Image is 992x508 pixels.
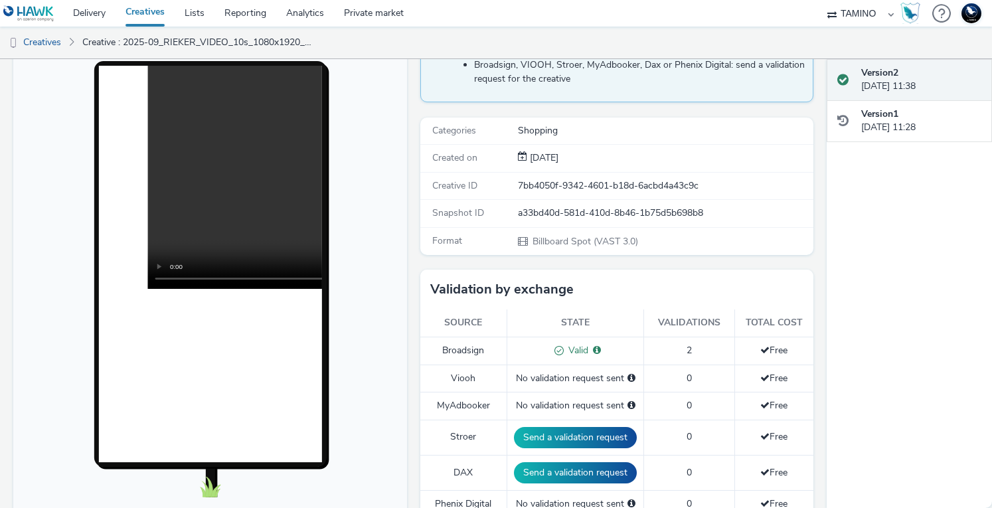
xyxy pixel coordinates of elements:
[430,280,574,299] h3: Validation by exchange
[961,3,981,23] img: Support Hawk
[432,124,476,137] span: Categories
[432,151,477,164] span: Created on
[627,399,635,412] div: Please select a deal below and click on Send to send a validation request to MyAdbooker.
[861,108,898,120] strong: Version 1
[518,207,812,220] div: a33bd40d-581d-410d-8b46-1b75d5b698b8
[420,337,507,365] td: Broadsign
[687,344,692,357] span: 2
[760,372,787,384] span: Free
[3,5,54,22] img: undefined Logo
[507,309,644,337] th: State
[432,234,462,247] span: Format
[760,430,787,443] span: Free
[687,466,692,479] span: 0
[564,344,588,357] span: Valid
[514,427,637,448] button: Send a validation request
[734,309,813,337] th: Total cost
[420,309,507,337] th: Source
[518,124,812,137] div: Shopping
[527,151,558,164] span: [DATE]
[687,399,692,412] span: 0
[531,235,638,248] span: Billboard Spot (VAST 3.0)
[687,430,692,443] span: 0
[760,344,787,357] span: Free
[861,66,898,79] strong: Version 2
[760,466,787,479] span: Free
[861,108,981,135] div: [DATE] 11:28
[432,207,484,219] span: Snapshot ID
[76,27,324,58] a: Creative : 2025-09_RIEKER_VIDEO_10s_1080x1920_CONFORT-F_10s_V2
[861,66,981,94] div: [DATE] 11:38
[514,399,637,412] div: No validation request sent
[760,399,787,412] span: Free
[420,455,507,490] td: DAX
[514,462,637,483] button: Send a validation request
[627,372,635,385] div: Please select a deal below and click on Send to send a validation request to Viooh.
[518,179,812,193] div: 7bb4050f-9342-4601-b18d-6acbd4a43c9c
[420,392,507,420] td: MyAdbooker
[687,372,692,384] span: 0
[644,309,734,337] th: Validations
[432,179,477,192] span: Creative ID
[474,58,807,86] li: Broadsign, VIOOH, Stroer, MyAdbooker, Dax or Phenix Digital: send a validation request for the cr...
[514,372,637,385] div: No validation request sent
[527,151,558,165] div: Creation 24 September 2025, 11:28
[7,37,20,50] img: dooh
[420,365,507,392] td: Viooh
[900,3,920,24] img: Hawk Academy
[900,3,926,24] a: Hawk Academy
[420,420,507,455] td: Stroer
